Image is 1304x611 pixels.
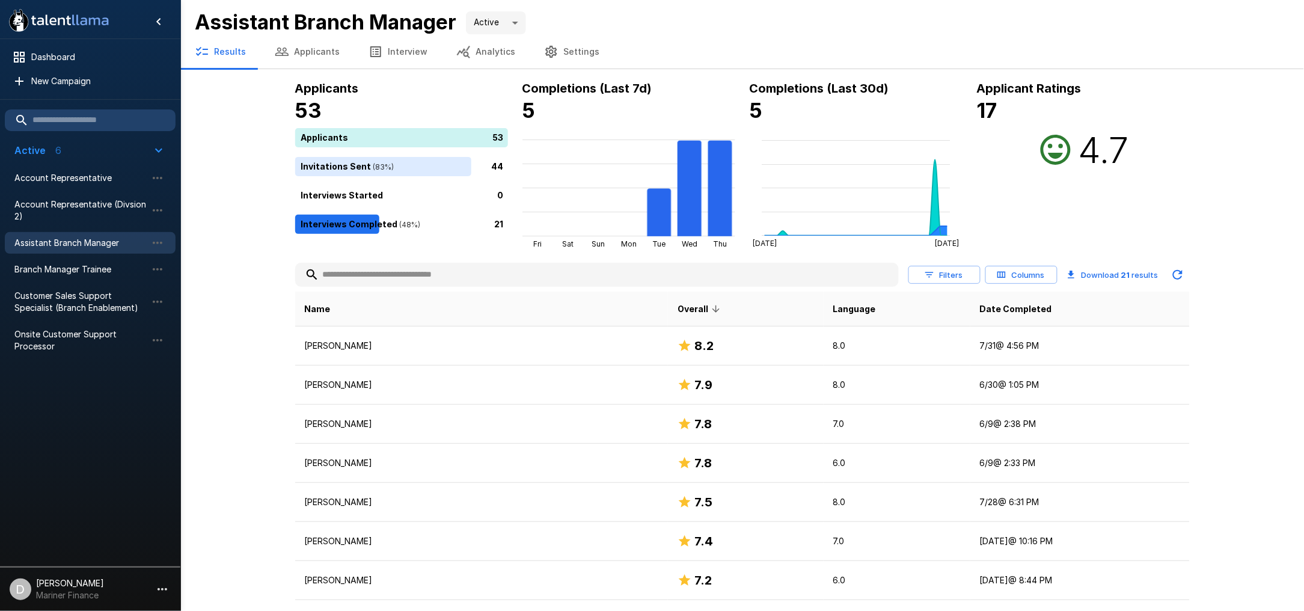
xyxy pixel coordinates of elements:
[180,35,260,69] button: Results
[935,239,959,248] tspan: [DATE]
[833,340,961,352] p: 8.0
[195,10,456,34] b: Assistant Branch Manager
[1121,270,1130,280] b: 21
[977,98,997,123] b: 17
[970,366,1190,405] td: 6/30 @ 1:05 PM
[694,414,712,434] h6: 7.8
[970,405,1190,444] td: 6/9 @ 2:38 PM
[833,379,961,391] p: 8.0
[305,379,659,391] p: [PERSON_NAME]
[833,574,961,586] p: 6.0
[295,98,322,123] b: 53
[592,239,605,248] tspan: Sun
[970,327,1190,366] td: 7/31 @ 4:56 PM
[305,496,659,508] p: [PERSON_NAME]
[1166,263,1190,287] button: Updated Today - 9:42 AM
[492,160,504,173] p: 44
[562,239,574,248] tspan: Sat
[305,340,659,352] p: [PERSON_NAME]
[694,532,713,551] h6: 7.4
[980,302,1052,316] span: Date Completed
[977,81,1082,96] b: Applicant Ratings
[295,81,359,96] b: Applicants
[305,574,659,586] p: [PERSON_NAME]
[682,239,697,248] tspan: Wed
[833,496,961,508] p: 8.0
[833,418,961,430] p: 7.0
[908,266,981,284] button: Filters
[1062,263,1163,287] button: Download 21 results
[530,35,614,69] button: Settings
[522,81,652,96] b: Completions (Last 7d)
[493,131,504,144] p: 53
[678,302,724,316] span: Overall
[970,444,1190,483] td: 6/9 @ 2:33 PM
[260,35,354,69] button: Applicants
[985,266,1058,284] button: Columns
[694,571,712,590] h6: 7.2
[533,239,542,248] tspan: Fri
[652,239,666,248] tspan: Tue
[305,535,659,547] p: [PERSON_NAME]
[970,561,1190,600] td: [DATE] @ 8:44 PM
[833,535,961,547] p: 7.0
[833,457,961,469] p: 6.0
[305,302,331,316] span: Name
[970,522,1190,561] td: [DATE] @ 10:16 PM
[354,35,442,69] button: Interview
[750,81,889,96] b: Completions (Last 30d)
[495,218,504,230] p: 21
[522,98,536,123] b: 5
[466,11,526,34] div: Active
[694,453,712,473] h6: 7.8
[305,418,659,430] p: [PERSON_NAME]
[1079,128,1129,171] h2: 4.7
[305,457,659,469] p: [PERSON_NAME]
[753,239,777,248] tspan: [DATE]
[713,239,727,248] tspan: Thu
[694,336,714,355] h6: 8.2
[970,483,1190,522] td: 7/28 @ 6:31 PM
[833,302,876,316] span: Language
[442,35,530,69] button: Analytics
[498,189,504,201] p: 0
[694,493,712,512] h6: 7.5
[621,239,637,248] tspan: Mon
[694,375,712,395] h6: 7.9
[750,98,763,123] b: 5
